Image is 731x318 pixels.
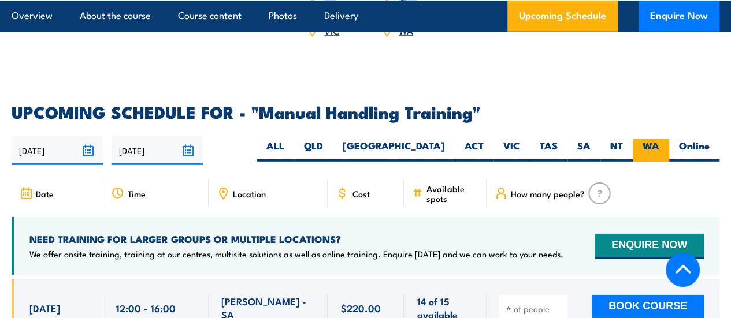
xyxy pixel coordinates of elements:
[116,301,176,315] span: 12:00 - 16:00
[493,139,530,162] label: VIC
[426,184,478,203] span: Available spots
[128,189,146,199] span: Time
[36,189,54,199] span: Date
[595,234,704,259] button: ENQUIRE NOW
[669,139,719,162] label: Online
[600,139,633,162] label: NT
[633,139,669,162] label: WA
[294,139,333,162] label: QLD
[530,139,567,162] label: TAS
[12,104,719,119] h2: UPCOMING SCHEDULE FOR - "Manual Handling Training"
[257,139,294,162] label: ALL
[233,189,266,199] span: Location
[29,301,60,315] span: [DATE]
[455,139,493,162] label: ACT
[511,189,585,199] span: How many people?
[567,139,600,162] label: SA
[12,136,103,165] input: From date
[112,136,203,165] input: To date
[29,233,563,245] h4: NEED TRAINING FOR LARGER GROUPS OR MULTIPLE LOCATIONS?
[333,139,455,162] label: [GEOGRAPHIC_DATA]
[352,189,369,199] span: Cost
[506,303,563,315] input: # of people
[29,248,563,260] p: We offer onsite training, training at our centres, multisite solutions as well as online training...
[340,301,380,315] span: $220.00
